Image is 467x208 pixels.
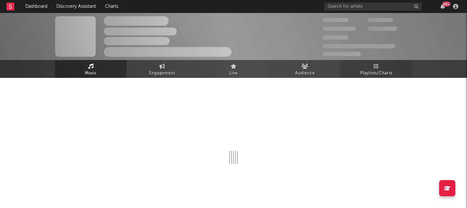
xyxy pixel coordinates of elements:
span: 100,000 [367,18,393,22]
a: Playlists/Charts [341,60,412,78]
span: 1,000,000 [367,27,397,31]
span: Music [85,69,97,77]
span: Engagement [149,69,175,77]
a: Audience [269,60,341,78]
a: Live [198,60,269,78]
span: Jump Score: 85.0 [323,52,361,56]
a: Music [55,60,126,78]
span: 100,000 [323,35,348,40]
input: Search for artists [324,3,422,11]
a: Engagement [126,60,198,78]
span: Live [229,69,238,77]
div: 99 + [442,2,450,6]
span: Playlists/Charts [360,69,392,77]
span: 50,000,000 Monthly Listeners [323,44,395,48]
span: 300,000 [323,18,349,22]
span: 50,000,000 [323,27,356,31]
span: Audience [295,69,315,77]
button: 99+ [440,4,445,9]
